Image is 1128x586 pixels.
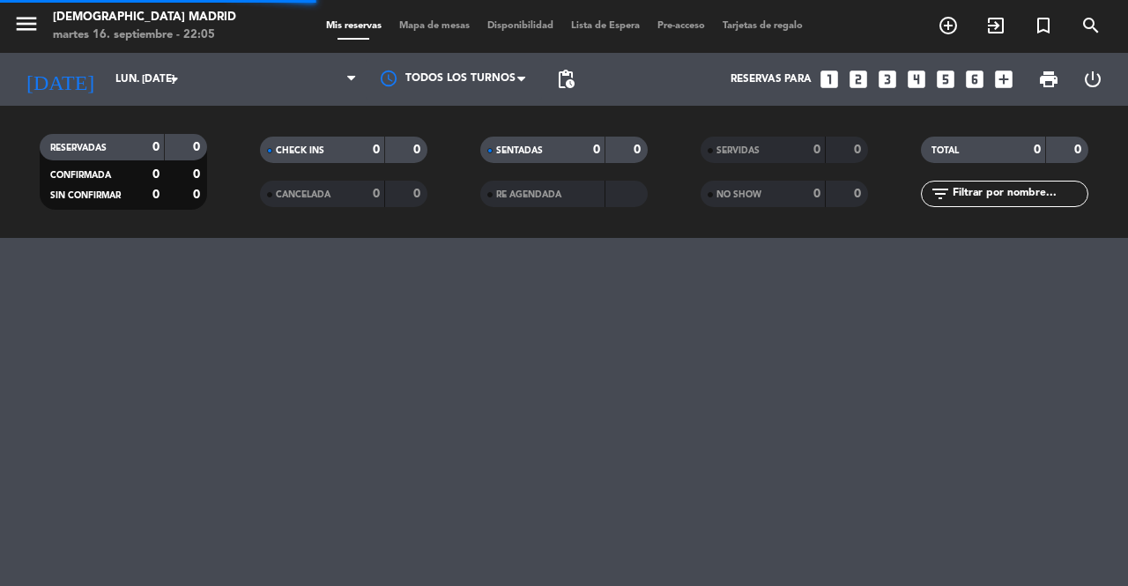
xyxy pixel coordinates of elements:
[1034,144,1041,156] strong: 0
[496,146,543,155] span: SENTADAS
[854,144,865,156] strong: 0
[716,190,761,199] span: NO SHOW
[413,144,424,156] strong: 0
[731,73,812,85] span: Reservas para
[479,21,562,31] span: Disponibilidad
[1082,69,1103,90] i: power_settings_new
[593,144,600,156] strong: 0
[634,144,644,156] strong: 0
[1080,15,1102,36] i: search
[373,188,380,200] strong: 0
[13,11,40,37] i: menu
[1074,144,1085,156] strong: 0
[813,188,820,200] strong: 0
[276,146,324,155] span: CHECK INS
[555,69,576,90] span: pending_actions
[50,144,107,152] span: RESERVADAS
[813,144,820,156] strong: 0
[50,191,121,200] span: SIN CONFIRMAR
[876,68,899,91] i: looks_3
[963,68,986,91] i: looks_6
[1033,15,1054,36] i: turned_in_not
[854,188,865,200] strong: 0
[818,68,841,91] i: looks_one
[53,26,236,44] div: martes 16. septiembre - 22:05
[152,168,160,181] strong: 0
[13,11,40,43] button: menu
[649,21,714,31] span: Pre-acceso
[985,15,1006,36] i: exit_to_app
[1071,53,1115,106] div: LOG OUT
[390,21,479,31] span: Mapa de mesas
[562,21,649,31] span: Lista de Espera
[164,69,185,90] i: arrow_drop_down
[716,146,760,155] span: SERVIDAS
[930,183,951,204] i: filter_list
[50,171,111,180] span: CONFIRMADA
[951,184,1087,204] input: Filtrar por nombre...
[193,168,204,181] strong: 0
[938,15,959,36] i: add_circle_outline
[193,141,204,153] strong: 0
[931,146,959,155] span: TOTAL
[934,68,957,91] i: looks_5
[496,190,561,199] span: RE AGENDADA
[13,60,107,99] i: [DATE]
[992,68,1015,91] i: add_box
[373,144,380,156] strong: 0
[152,141,160,153] strong: 0
[152,189,160,201] strong: 0
[1038,69,1059,90] span: print
[413,188,424,200] strong: 0
[714,21,812,31] span: Tarjetas de regalo
[317,21,390,31] span: Mis reservas
[276,190,330,199] span: CANCELADA
[53,9,236,26] div: [DEMOGRAPHIC_DATA] Madrid
[193,189,204,201] strong: 0
[847,68,870,91] i: looks_two
[905,68,928,91] i: looks_4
